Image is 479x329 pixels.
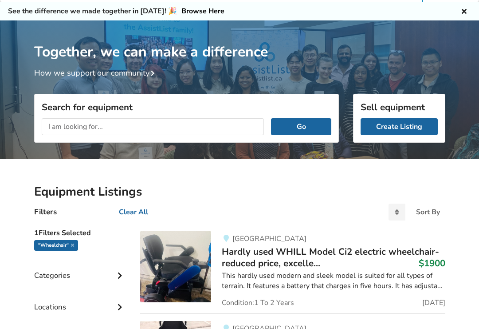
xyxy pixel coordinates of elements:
[42,118,264,135] input: I am looking for...
[34,207,57,217] h4: Filters
[140,231,211,302] img: mobility-hardly used whill model ci2 electric wheelchair-reduced price, excellent value
[34,240,78,251] div: "Wheelchair"
[222,299,294,306] span: Condition: 1 To 2 Years
[8,7,224,16] h5: See the difference we made together in [DATE]! 🎉
[140,231,445,314] a: mobility-hardly used whill model ci2 electric wheelchair-reduced price, excellent value[GEOGRAPHI...
[34,20,445,61] h1: Together, we can make a difference
[119,207,148,217] u: Clear All
[416,209,440,216] div: Sort By
[361,101,438,113] h3: Sell equipment
[271,118,331,135] button: Go
[42,101,331,113] h3: Search for equipment
[34,253,126,285] div: Categories
[422,299,445,306] span: [DATE]
[34,184,445,200] h2: Equipment Listings
[34,224,126,240] h5: 1 Filters Selected
[222,271,445,291] div: This hardly used modern and sleek model is suited for all types of terrain. It features a battery...
[34,68,158,78] a: How we support our community
[419,257,445,269] h3: $1900
[232,234,306,244] span: [GEOGRAPHIC_DATA]
[34,285,126,316] div: Locations
[181,6,224,16] a: Browse Here
[222,245,439,269] span: Hardly used WHILL Model Ci2 electric wheelchair-reduced price, excelle...
[361,118,438,135] a: Create Listing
